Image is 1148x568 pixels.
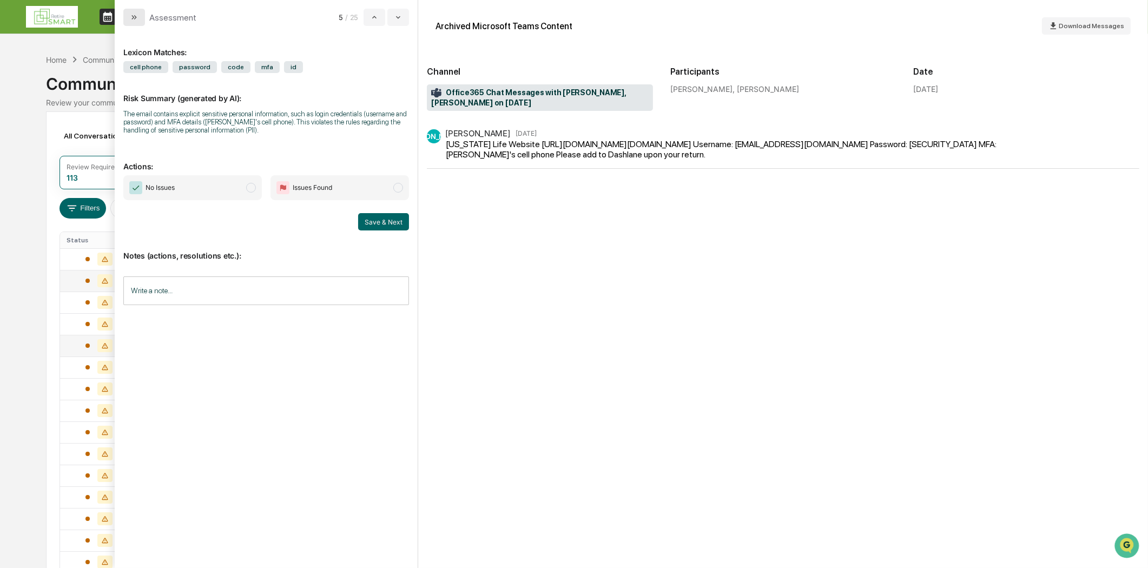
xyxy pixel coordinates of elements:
span: cell phone [123,61,168,73]
span: Data Lookup [22,157,68,168]
div: Home [46,55,67,64]
div: Archived Microsoft Teams Content [436,21,572,31]
a: 🔎Data Lookup [6,153,72,172]
div: Lexicon Matches: [123,35,409,57]
button: Download Messages [1042,17,1131,35]
img: Flag [276,181,289,194]
span: No Issues [146,182,175,193]
a: Powered byPylon [76,183,131,191]
p: How can we help? [11,23,197,40]
div: The email contains explicit sensitive personal information, such as login credentials (username a... [123,110,409,134]
div: We're available if you need us! [37,94,137,102]
p: Risk Summary (generated by AI): [123,81,409,103]
span: Issues Found [293,182,332,193]
div: 🖐️ [11,137,19,146]
h2: Date [913,67,1139,77]
img: 1746055101610-c473b297-6a78-478c-a979-82029cc54cd1 [11,83,30,102]
time: Thursday, August 21, 2025 at 10:08:17 AM [516,129,537,137]
div: Start new chat [37,83,177,94]
p: Notes (actions, resolutions etc.): [123,238,409,260]
span: password [173,61,217,73]
span: / 25 [345,13,361,22]
a: 🖐️Preclearance [6,132,74,151]
span: 5 [339,13,343,22]
div: Communications Archive [46,65,1102,94]
span: id [284,61,303,73]
div: Assessment [149,12,196,23]
button: Date:[DATE] - [DATE] [110,198,199,219]
div: [PERSON_NAME] [427,129,441,143]
span: code [221,61,250,73]
span: Download Messages [1059,22,1124,30]
div: [US_STATE] Life Website [URL][DOMAIN_NAME][DOMAIN_NAME] Username: [EMAIL_ADDRESS][DOMAIN_NAME] Pa... [446,139,1015,160]
img: Checkmark [129,181,142,194]
a: 🗄️Attestations [74,132,138,151]
div: All Conversations [60,127,141,144]
div: Review Required [67,163,118,171]
img: logo [26,6,78,28]
span: Pylon [108,183,131,191]
button: Filters [60,198,107,219]
div: [PERSON_NAME] [445,128,510,138]
th: Status [60,232,137,248]
p: Actions: [123,149,409,171]
div: [DATE] [913,84,938,94]
span: Office365 Chat Messages with [PERSON_NAME], [PERSON_NAME] on [DATE] [431,88,649,108]
div: 113 [67,173,78,182]
div: 🔎 [11,158,19,167]
div: Review your communication records across channels [46,98,1102,107]
button: Start new chat [184,86,197,99]
div: 🗄️ [78,137,87,146]
span: Preclearance [22,136,70,147]
span: Attestations [89,136,134,147]
div: Communications Archive [83,55,170,64]
iframe: Open customer support [1113,532,1143,562]
button: Save & Next [358,213,409,230]
h2: Participants [670,67,896,77]
h2: Channel [427,67,653,77]
div: [PERSON_NAME], [PERSON_NAME] [670,84,896,94]
span: mfa [255,61,280,73]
